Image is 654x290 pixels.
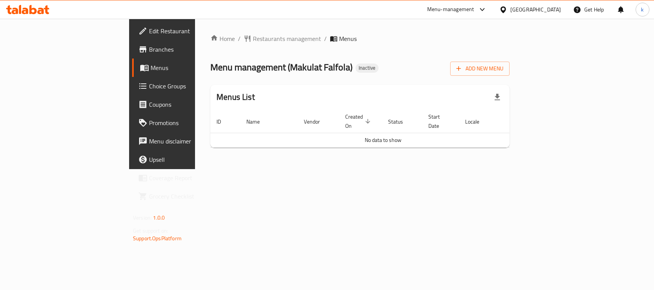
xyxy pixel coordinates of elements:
[641,5,644,14] span: k
[427,5,474,14] div: Menu-management
[132,59,238,77] a: Menus
[149,118,232,127] span: Promotions
[244,34,321,43] a: Restaurants management
[428,112,450,130] span: Start Date
[345,112,373,130] span: Created On
[153,213,165,223] span: 1.0.0
[388,117,413,126] span: Status
[149,45,232,54] span: Branches
[488,88,506,106] div: Export file
[510,5,561,14] div: [GEOGRAPHIC_DATA]
[246,117,270,126] span: Name
[210,34,510,43] nav: breadcrumb
[450,62,510,76] button: Add New Menu
[132,132,238,150] a: Menu disclaimer
[210,59,352,76] span: Menu management ( Makulat Falfola )
[356,65,379,71] span: Inactive
[304,117,330,126] span: Vendor
[216,91,255,103] h2: Menus List
[324,34,327,43] li: /
[365,135,402,145] span: No data to show
[238,34,241,43] li: /
[132,150,238,169] a: Upsell
[132,77,238,95] a: Choice Groups
[253,34,321,43] span: Restaurants management
[149,137,232,146] span: Menu disclaimer
[149,26,232,36] span: Edit Restaurant
[132,169,238,187] a: Coverage Report
[210,110,556,148] table: enhanced table
[133,233,182,243] a: Support.OpsPlatform
[132,40,238,59] a: Branches
[151,63,232,72] span: Menus
[149,173,232,182] span: Coverage Report
[456,64,503,73] span: Add New Menu
[216,117,231,126] span: ID
[149,192,232,201] span: Grocery Checklist
[149,100,232,109] span: Coupons
[465,117,489,126] span: Locale
[498,110,556,133] th: Actions
[132,114,238,132] a: Promotions
[132,95,238,114] a: Coupons
[132,187,238,205] a: Grocery Checklist
[133,226,168,236] span: Get support on:
[149,155,232,164] span: Upsell
[133,213,152,223] span: Version:
[339,34,357,43] span: Menus
[149,81,232,91] span: Choice Groups
[356,64,379,73] div: Inactive
[132,22,238,40] a: Edit Restaurant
